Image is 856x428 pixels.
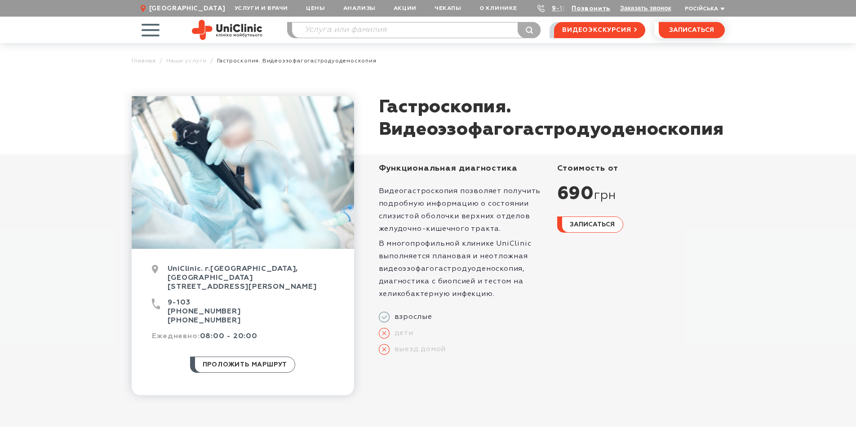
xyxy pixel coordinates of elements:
[149,4,226,13] span: [GEOGRAPHIC_DATA]
[390,329,413,338] span: дети
[552,5,572,12] a: 9-103
[190,357,296,373] a: проложить маршрут
[683,6,725,13] button: Російська
[594,188,616,203] span: грн
[554,22,645,38] a: видеоэкскурсия
[390,313,432,322] span: взрослые
[572,5,610,12] a: Позвонить
[379,238,546,300] p: В многопрофильной клинике UniClinic выполняется плановая и неотложная видеоэзофагогастродуоденоск...
[217,57,377,64] span: Гастроскопия. Видеоэзофагогастродуоденоскопия
[168,308,241,315] a: [PHONE_NUMBER]
[132,57,156,64] a: Главная
[570,221,615,228] span: записаться
[152,333,200,340] span: Ежедневно:
[557,164,619,172] span: стоимость от
[166,57,207,64] a: Наши услуги
[620,4,671,12] button: Заказать звонок
[192,20,262,40] img: Site
[685,6,718,12] span: Російська
[152,332,334,348] div: 08:00 - 20:00
[390,345,446,354] span: выезд домой
[292,22,541,38] input: Услуга или фамилия
[168,317,241,324] a: [PHONE_NUMBER]
[557,183,725,205] div: 690
[203,357,288,372] span: проложить маршрут
[152,265,334,298] div: UniClinic. г.[GEOGRAPHIC_DATA], [GEOGRAPHIC_DATA] [STREET_ADDRESS][PERSON_NAME]
[379,96,725,141] h1: Гастроскопия. Видеоэзофагогастродуоденоскопия
[562,22,631,38] span: видеоэкскурсия
[379,185,546,235] p: Видеогастроскопия позволяет получить подробную информацию о состоянии слизистой оболочки верхних ...
[659,22,725,38] button: записаться
[557,216,623,233] button: записаться
[669,27,714,33] span: записаться
[168,299,191,306] a: 9-103
[379,163,546,174] div: Функциональная диагностика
